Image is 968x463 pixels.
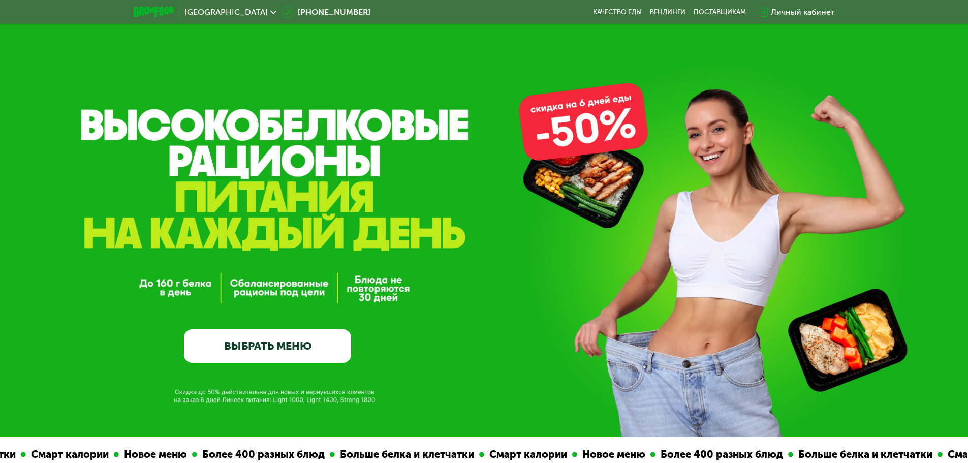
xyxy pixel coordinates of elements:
a: Вендинги [650,8,685,16]
div: Новое меню [539,447,612,462]
div: Новое меню [81,447,154,462]
div: Больше белка и клетчатки [297,447,441,462]
a: [PHONE_NUMBER] [282,6,370,18]
div: Смарт калории [446,447,534,462]
a: Качество еды [593,8,642,16]
div: Более 400 разных блюд [159,447,292,462]
div: поставщикам [694,8,746,16]
div: Личный кабинет [771,6,835,18]
div: Более 400 разных блюд [617,447,750,462]
div: Больше белка и клетчатки [755,447,899,462]
a: ВЫБРАТЬ МЕНЮ [184,329,351,363]
span: [GEOGRAPHIC_DATA] [184,8,268,16]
